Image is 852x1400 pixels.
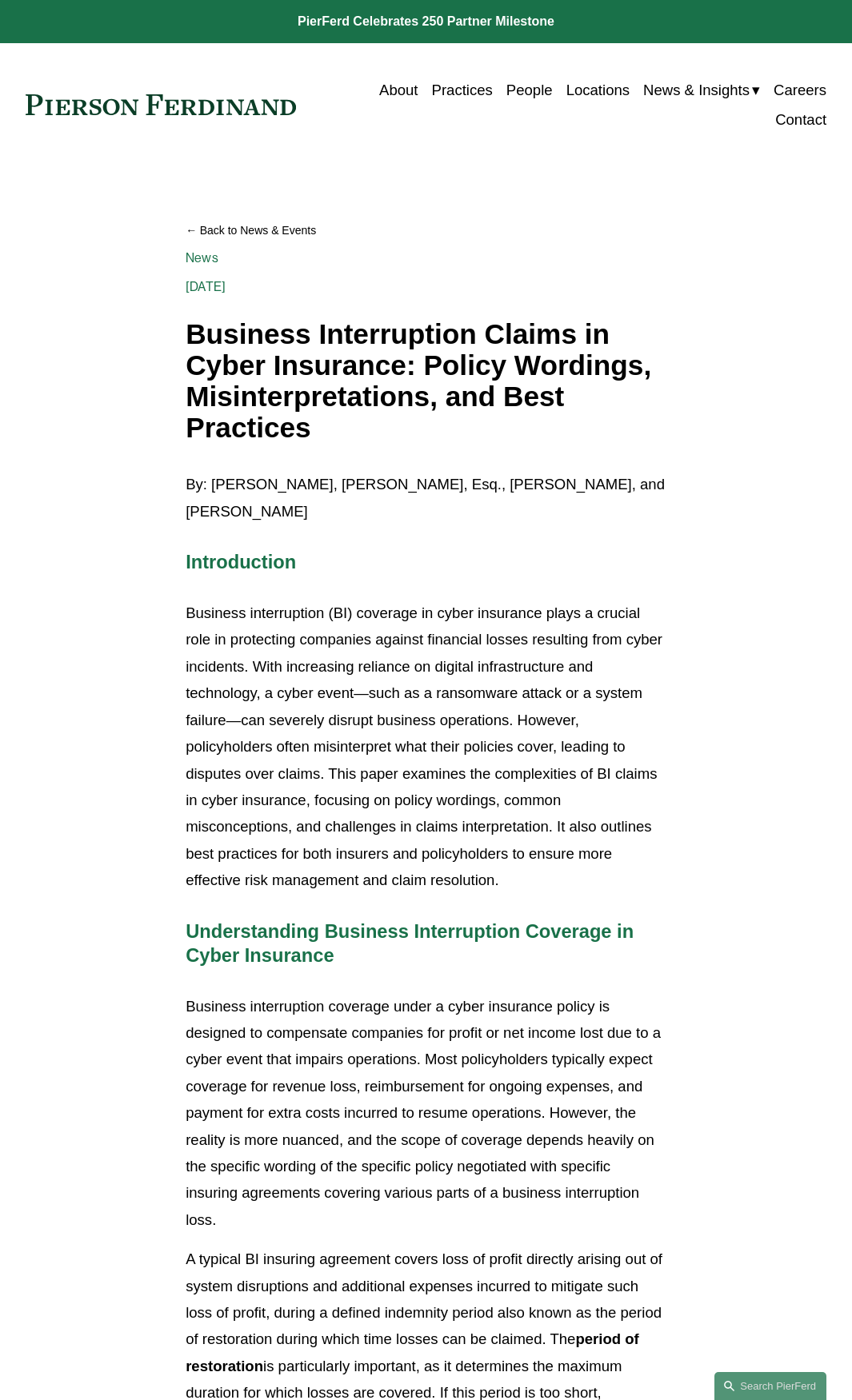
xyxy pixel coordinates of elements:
[506,75,553,105] a: People
[186,993,666,1234] p: Business interruption coverage under a cyber insurance policy is designed to compensate companies...
[379,75,418,105] a: About
[566,75,630,105] a: Locations
[643,77,750,103] span: News & Insights
[186,1330,643,1374] strong: period of restoration
[432,75,493,105] a: Practices
[186,279,226,294] span: [DATE]
[186,552,296,572] span: Introduction
[714,1372,826,1400] a: Search this site
[186,600,666,893] p: Business interruption (BI) coverage in cyber insurance plays a crucial role in protecting compani...
[774,75,826,105] a: Careers
[775,105,826,134] a: Contact
[186,471,666,525] p: By: [PERSON_NAME], [PERSON_NAME], Esq., [PERSON_NAME], and [PERSON_NAME]
[643,75,760,105] a: folder dropdown
[186,921,639,966] span: Understanding Business Interruption Coverage in Cyber Insurance
[186,250,218,265] a: News
[186,217,666,244] a: Back to News & Events
[186,319,666,443] h1: Business Interruption Claims in Cyber Insurance: Policy Wordings, Misinterpretations, and Best Pr...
